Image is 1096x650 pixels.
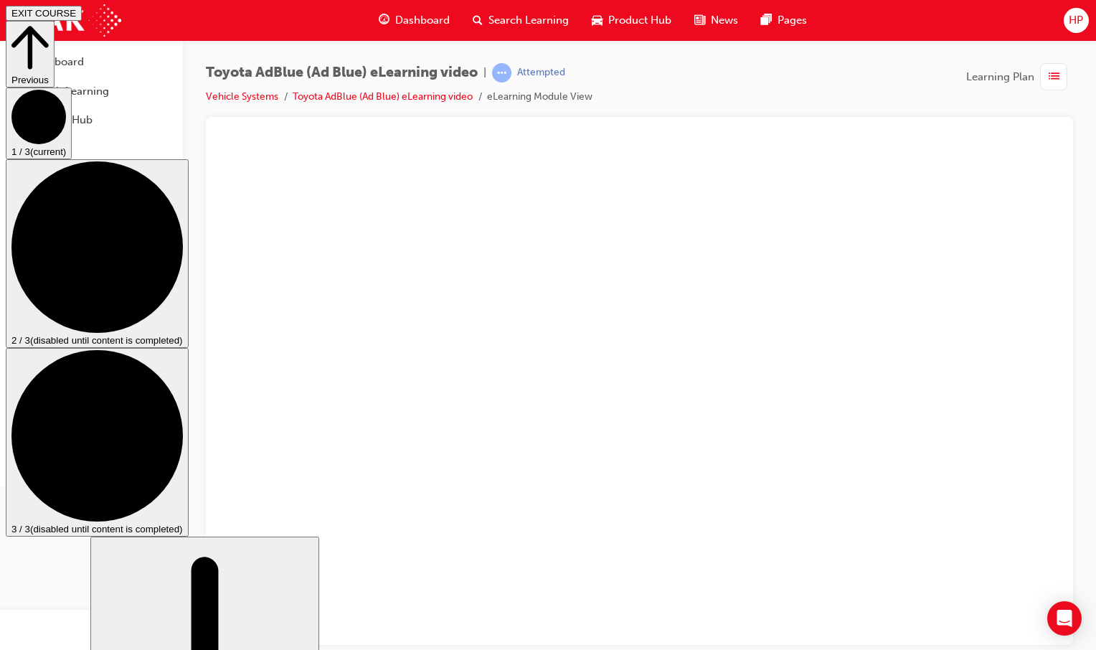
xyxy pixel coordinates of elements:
[11,146,30,157] span: 1 / 3
[11,75,49,85] span: Previous
[6,6,82,21] button: EXIT COURSE
[11,335,30,346] span: 2 / 3
[6,159,189,348] button: 2 / 3(disabled until content is completed)
[6,348,189,537] button: 3 / 3(disabled until content is completed)
[6,88,72,159] button: 1 / 3(current)
[11,524,30,534] span: 3 / 3
[6,21,55,88] button: Previous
